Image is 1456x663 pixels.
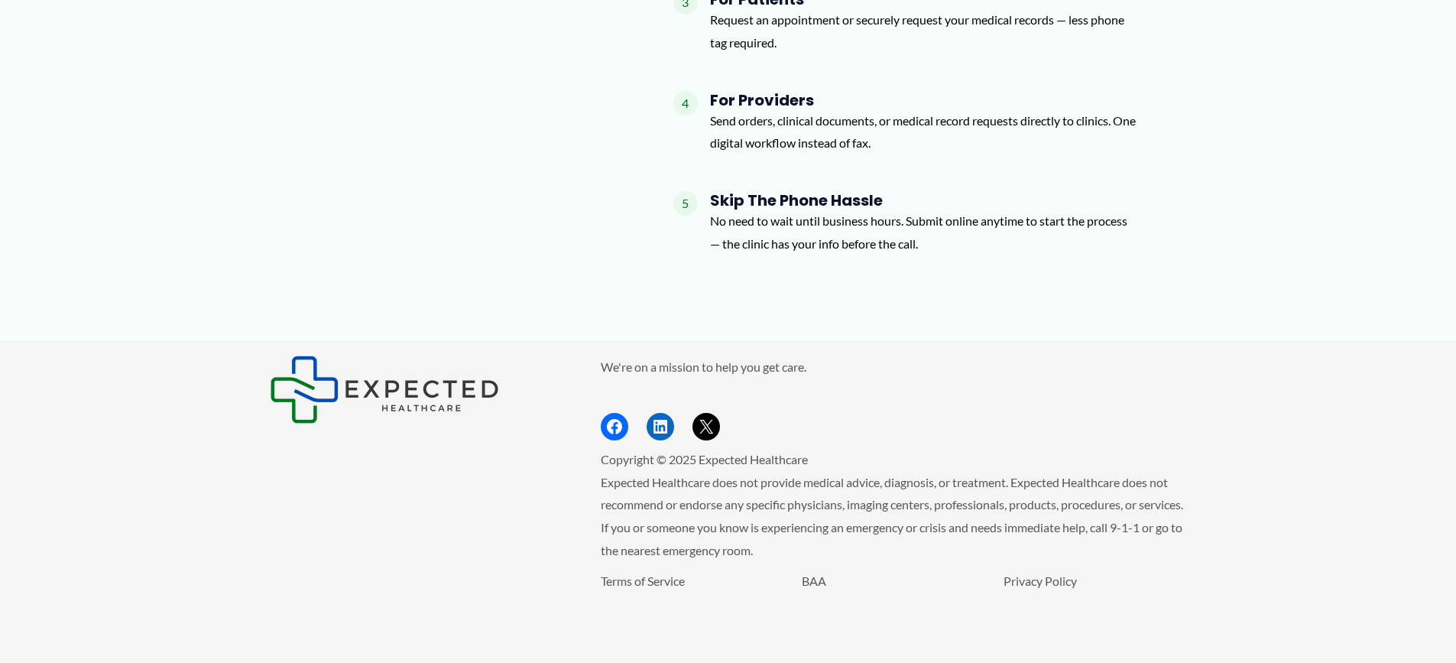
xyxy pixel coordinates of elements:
[802,574,826,588] a: BAA
[601,475,1183,557] span: Expected Healthcare does not provide medical advice, diagnosis, or treatment. Expected Healthcare...
[673,91,698,115] span: 4
[710,109,1138,154] p: Send orders, clinical documents, or medical record requests directly to clinics. One digital work...
[710,191,1138,210] h4: Skip the Phone Hassle
[601,452,808,466] span: Copyright © 2025 Expected Healthcare
[601,570,1187,627] aside: Footer Widget 3
[601,356,1187,379] p: We're on a mission to help you get care.
[270,356,499,424] img: Expected Healthcare Logo - side, dark font, small
[710,91,1138,109] h4: For Providers
[673,191,698,216] span: 5
[601,356,1187,440] aside: Footer Widget 2
[601,574,685,588] a: Terms of Service
[710,210,1138,255] p: No need to wait until business hours. Submit online anytime to start the process — the clinic has...
[1004,574,1077,588] a: Privacy Policy
[270,356,563,424] aside: Footer Widget 1
[710,8,1138,54] p: Request an appointment or securely request your medical records — less phone tag required.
